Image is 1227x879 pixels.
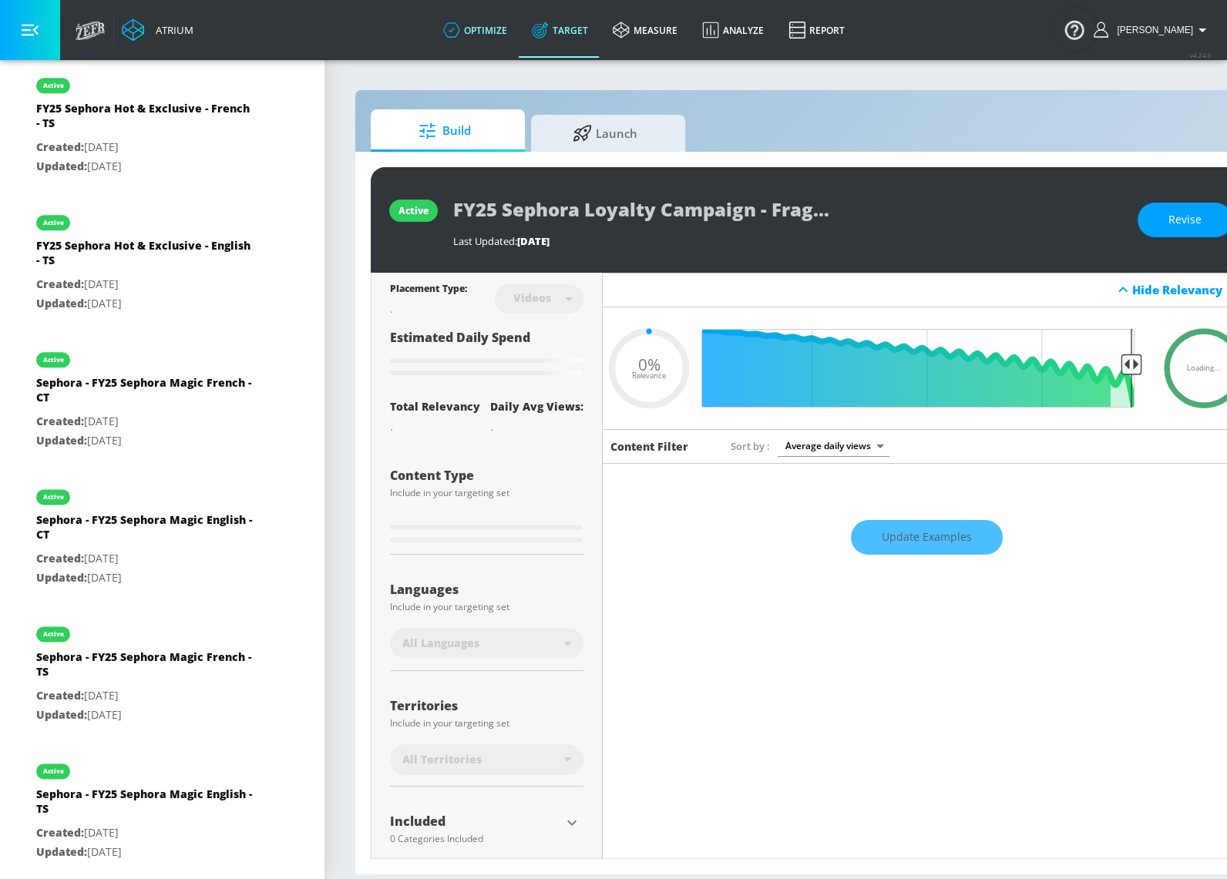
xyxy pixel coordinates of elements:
span: Created: [36,414,84,428]
p: [DATE] [36,412,252,431]
p: [DATE] [36,549,252,569]
div: All Languages [390,628,583,659]
span: Created: [36,277,84,291]
div: Total Relevancy [390,399,480,414]
div: activeSephora - FY25 Sephora Magic English - CTCreated:[DATE]Updated:[DATE] [25,474,299,599]
h6: Content Filter [610,439,688,454]
div: Content Type [390,469,583,481]
div: Daily Avg Views: [490,399,583,414]
div: FY25 Sephora Hot & Exclusive - French - TS [36,101,252,138]
div: FY25 Sephora Hot & Exclusive - English - TS [36,238,252,275]
div: active [398,204,429,217]
p: [DATE] [36,138,252,157]
div: activeFY25 Sephora Hot & Exclusive - French - TSCreated:[DATE]Updated:[DATE] [25,62,299,187]
div: All Territories [390,744,583,775]
span: Created: [36,688,84,703]
span: Build [386,112,503,149]
div: activeFY25 Sephora Hot & Exclusive - English - TSCreated:[DATE]Updated:[DATE] [25,200,299,324]
button: Open Resource Center [1053,8,1096,51]
div: active [43,82,64,89]
div: active [43,493,64,501]
a: Analyze [690,2,776,58]
span: Created: [36,551,84,565]
input: Final Threshold [711,329,1142,408]
span: Loading... [1187,364,1221,372]
div: Include in your targeting set [390,602,583,612]
a: Atrium [122,18,193,42]
span: 0% [638,356,661,372]
div: active [43,767,64,775]
div: Included [390,815,560,827]
a: Target [519,2,600,58]
div: Sephora - FY25 Sephora Magic English - TS [36,787,252,824]
span: Updated: [36,433,87,448]
span: Updated: [36,570,87,585]
div: activeSephora - FY25 Sephora Magic English - TSCreated:[DATE]Updated:[DATE] [25,748,299,873]
div: Include in your targeting set [390,719,583,728]
span: Created: [36,825,84,840]
p: [DATE] [36,686,252,706]
div: activeSephora - FY25 Sephora Magic French - CTCreated:[DATE]Updated:[DATE] [25,337,299,461]
div: Include in your targeting set [390,488,583,498]
span: Created: [36,139,84,154]
p: [DATE] [36,843,252,862]
p: [DATE] [36,824,252,843]
span: Sort by [731,439,770,453]
p: [DATE] [36,294,252,314]
div: active [43,630,64,638]
div: Average daily views [778,435,889,456]
span: Updated: [36,159,87,173]
div: Territories [390,700,583,712]
span: Relevance [632,372,666,380]
span: Updated: [36,707,87,722]
span: Launch [546,115,664,152]
span: All Languages [402,636,479,651]
p: [DATE] [36,706,252,725]
p: [DATE] [36,431,252,451]
div: activeSephora - FY25 Sephora Magic French - TSCreated:[DATE]Updated:[DATE] [25,611,299,736]
a: Report [776,2,857,58]
div: active [43,219,64,226]
span: Updated: [36,296,87,310]
p: [DATE] [36,157,252,176]
span: Revise [1168,210,1202,230]
a: optimize [431,2,519,58]
a: measure [600,2,690,58]
div: Videos [506,291,559,304]
span: login as: justin.nim@zefr.com [1111,25,1193,35]
div: Sephora - FY25 Sephora Magic French - CT [36,375,252,412]
div: Sephora - FY25 Sephora Magic French - TS [36,649,252,686]
div: Languages [390,583,583,596]
div: Placement Type: [390,282,467,298]
span: Estimated Daily Spend [390,329,530,346]
div: active [43,356,64,364]
div: Sephora - FY25 Sephora Magic English - CT [36,512,252,549]
div: Estimated Daily Spend [390,329,583,381]
span: Updated: [36,844,87,859]
span: [DATE] [517,234,550,248]
div: Last Updated: [453,234,1122,248]
span: All Territories [402,752,482,767]
div: 0 Categories Included [390,834,560,844]
button: [PERSON_NAME] [1094,21,1212,39]
span: v 4.24.0 [1190,51,1212,59]
p: [DATE] [36,569,252,588]
p: [DATE] [36,275,252,294]
div: Atrium [150,23,193,37]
